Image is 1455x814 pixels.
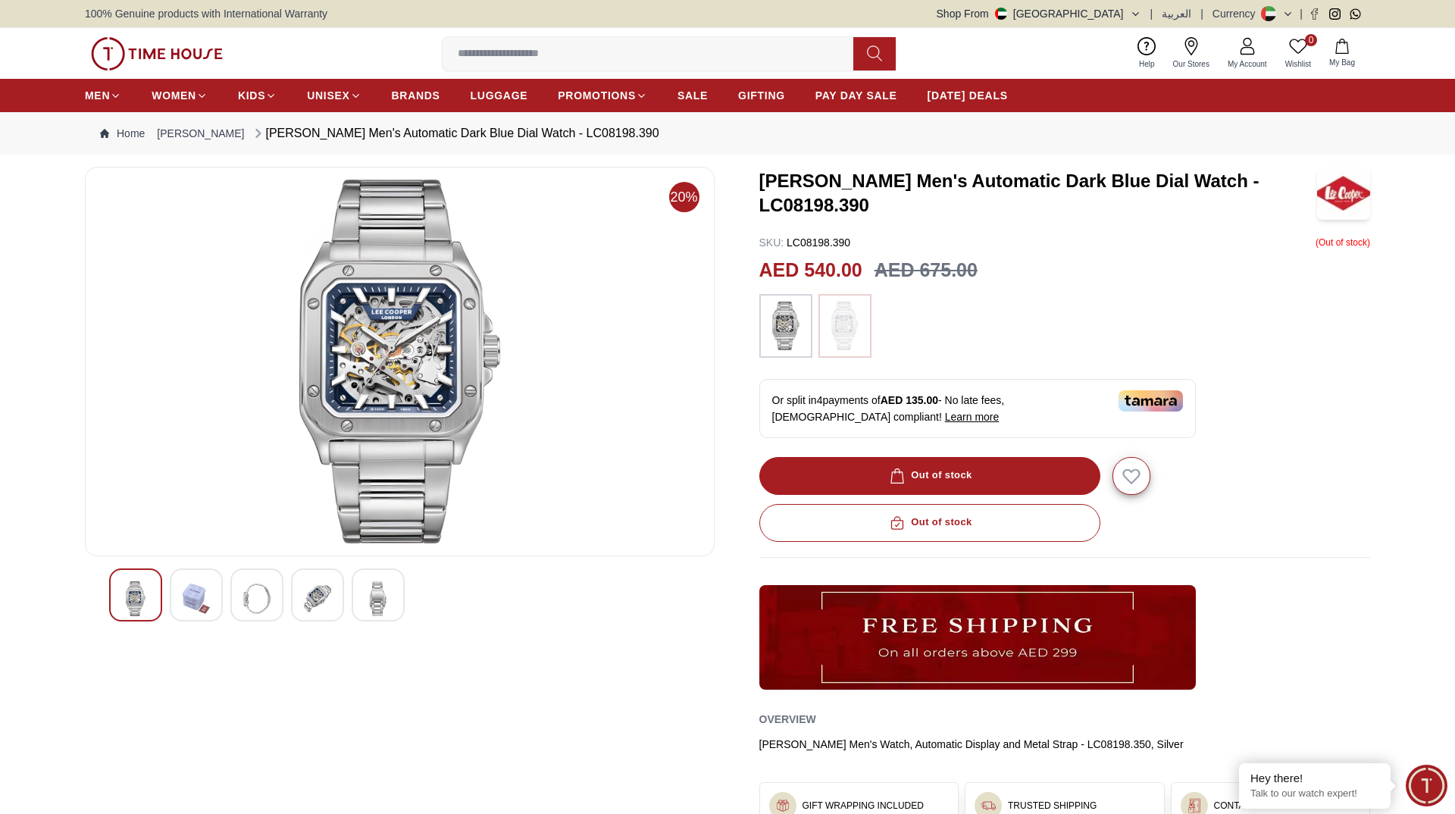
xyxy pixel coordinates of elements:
[759,256,862,285] h2: AED 540.00
[1008,800,1097,812] h3: TRUSTED SHIPPING
[85,88,110,103] span: MEN
[392,82,440,109] a: BRANDS
[759,737,1371,752] div: [PERSON_NAME] Men's Watch, Automatic Display and Metal Strap - LC08198.350, Silver
[881,394,938,406] span: AED 135.00
[392,88,440,103] span: BRANDS
[945,411,1000,423] span: Learn more
[558,82,647,109] a: PROMOTIONS
[759,235,851,250] p: LC08198.390
[1350,8,1361,20] a: Whatsapp
[1200,6,1203,21] span: |
[875,256,978,285] h3: AED 675.00
[304,581,331,616] img: Lee Cooper Men's Automatic Black Dial Watch - LC08198.350
[1212,6,1262,21] div: Currency
[471,82,528,109] a: LUGGAGE
[677,82,708,109] a: SALE
[928,88,1008,103] span: [DATE] DEALS
[1164,34,1219,73] a: Our Stores
[1300,6,1303,21] span: |
[937,6,1141,21] button: Shop From[GEOGRAPHIC_DATA]
[122,581,149,616] img: Lee Cooper Men's Automatic Black Dial Watch - LC08198.350
[767,302,805,350] img: ...
[1276,34,1320,73] a: 0Wishlist
[157,126,244,141] a: [PERSON_NAME]
[1323,57,1361,68] span: My Bag
[1167,58,1216,70] span: Our Stores
[759,236,784,249] span: SKU :
[1162,6,1191,21] button: العربية
[98,180,702,543] img: Lee Cooper Men's Automatic Black Dial Watch - LC08198.350
[1320,36,1364,71] button: My Bag
[1150,6,1153,21] span: |
[1250,787,1379,800] p: Talk to our watch expert!
[669,182,699,212] span: 20%
[981,798,996,813] img: ...
[928,82,1008,109] a: [DATE] DEALS
[1316,235,1370,250] p: ( Out of stock )
[238,88,265,103] span: KIDS
[183,581,210,616] img: Lee Cooper Men's Automatic Black Dial Watch - LC08198.350
[1279,58,1317,70] span: Wishlist
[775,798,790,813] img: ...
[307,82,361,109] a: UNISEX
[238,82,277,109] a: KIDS
[1130,34,1164,73] a: Help
[152,82,208,109] a: WOMEN
[759,169,1318,218] h3: [PERSON_NAME] Men's Automatic Dark Blue Dial Watch - LC08198.390
[152,88,196,103] span: WOMEN
[1222,58,1273,70] span: My Account
[738,88,785,103] span: GIFTING
[815,88,897,103] span: PAY DAY SALE
[759,585,1196,690] img: ...
[826,302,864,350] img: ...
[85,112,1370,155] nav: Breadcrumb
[677,88,708,103] span: SALE
[1406,765,1447,806] div: Chat Widget
[995,8,1007,20] img: United Arab Emirates
[85,82,121,109] a: MEN
[1187,798,1202,813] img: ...
[251,124,659,142] div: [PERSON_NAME] Men's Automatic Dark Blue Dial Watch - LC08198.390
[1250,771,1379,786] div: Hey there!
[91,37,223,70] img: ...
[1119,390,1183,412] img: Tamara
[365,581,392,616] img: Lee Cooper Men's Automatic Black Dial Watch - LC08198.350
[738,82,785,109] a: GIFTING
[1133,58,1161,70] span: Help
[759,379,1196,438] div: Or split in 4 payments of - No late fees, [DEMOGRAPHIC_DATA] compliant!
[759,708,816,731] h2: Overview
[1317,167,1370,220] img: Lee Cooper Men's Automatic Dark Blue Dial Watch - LC08198.390
[243,581,271,616] img: Lee Cooper Men's Automatic Black Dial Watch - LC08198.350
[1214,800,1328,812] h3: CONTACTLESS DELIVERY
[815,82,897,109] a: PAY DAY SALE
[1305,34,1317,46] span: 0
[558,88,636,103] span: PROMOTIONS
[1309,8,1320,20] a: Facebook
[307,88,349,103] span: UNISEX
[803,800,924,812] h3: GIFT WRAPPING INCLUDED
[471,88,528,103] span: LUGGAGE
[85,6,327,21] span: 100% Genuine products with International Warranty
[1329,8,1341,20] a: Instagram
[100,126,145,141] a: Home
